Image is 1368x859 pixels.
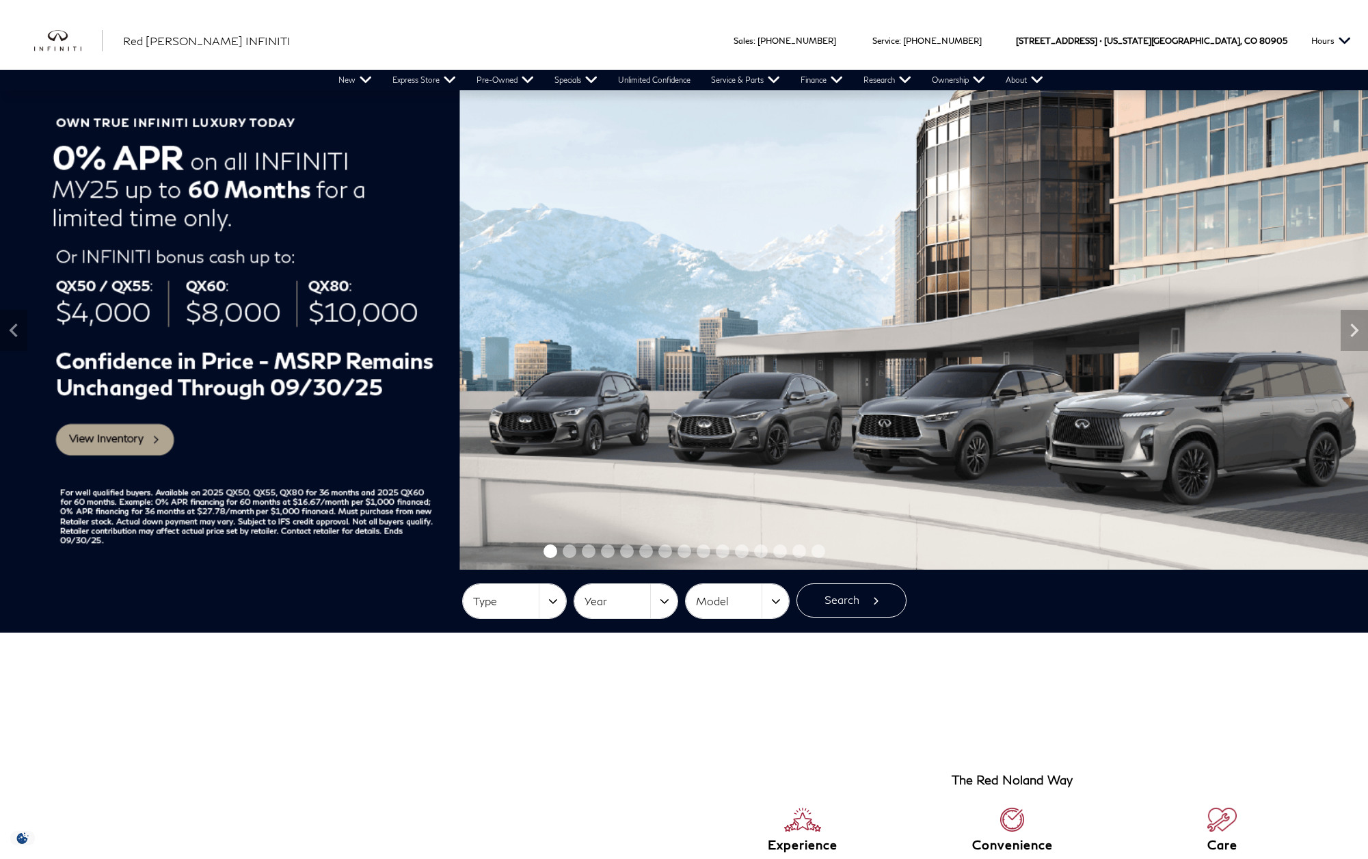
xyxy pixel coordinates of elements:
span: Model [696,590,762,613]
span: Go to slide 10 [716,544,729,558]
a: Finance [790,70,853,90]
span: Go to slide 7 [658,544,672,558]
a: Specials [544,70,608,90]
h3: The Red Noland Way [952,774,1073,787]
span: Go to slide 9 [697,544,710,558]
span: Go to slide 1 [544,544,557,558]
span: Go to slide 4 [601,544,615,558]
a: infiniti [34,30,103,52]
button: Model [686,584,789,618]
span: Type [473,590,539,613]
a: Unlimited Confidence [608,70,701,90]
h6: Convenience [907,838,1117,852]
span: Go to slide 12 [754,544,768,558]
h6: Care [1117,838,1327,852]
div: Next [1341,310,1368,351]
h6: Experience [698,838,908,852]
span: [US_STATE][GEOGRAPHIC_DATA], [1104,12,1242,70]
span: : [899,36,901,46]
span: Service [872,36,899,46]
span: Go to slide 14 [792,544,806,558]
span: Go to slide 8 [678,544,691,558]
button: Open the hours dropdown [1304,12,1358,70]
a: Research [853,70,922,90]
a: Express Store [382,70,466,90]
img: Opt-Out Icon [7,831,38,845]
span: 80905 [1259,12,1287,70]
button: Year [574,584,678,618]
span: CO [1244,12,1257,70]
nav: Main Navigation [328,70,1054,90]
button: Search [796,583,907,618]
span: Red [PERSON_NAME] INFINITI [123,34,291,47]
a: [STREET_ADDRESS] • [US_STATE][GEOGRAPHIC_DATA], CO 80905 [1016,36,1287,46]
a: Red [PERSON_NAME] INFINITI [123,33,291,49]
a: Pre-Owned [466,70,544,90]
span: Sales [734,36,753,46]
a: [PHONE_NUMBER] [903,36,982,46]
span: Go to slide 5 [620,544,634,558]
a: Ownership [922,70,995,90]
span: Go to slide 3 [582,544,595,558]
span: [STREET_ADDRESS] • [1016,12,1102,70]
img: INFINITI [34,30,103,52]
span: Go to slide 2 [563,544,576,558]
span: Year [585,590,650,613]
a: Service & Parts [701,70,790,90]
a: New [328,70,382,90]
span: Go to slide 6 [639,544,653,558]
button: Type [463,584,566,618]
span: Go to slide 15 [812,544,825,558]
section: Click to Open Cookie Consent Modal [7,831,38,845]
a: About [995,70,1054,90]
span: Go to slide 13 [773,544,787,558]
a: [PHONE_NUMBER] [757,36,836,46]
span: : [753,36,755,46]
span: Go to slide 11 [735,544,749,558]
